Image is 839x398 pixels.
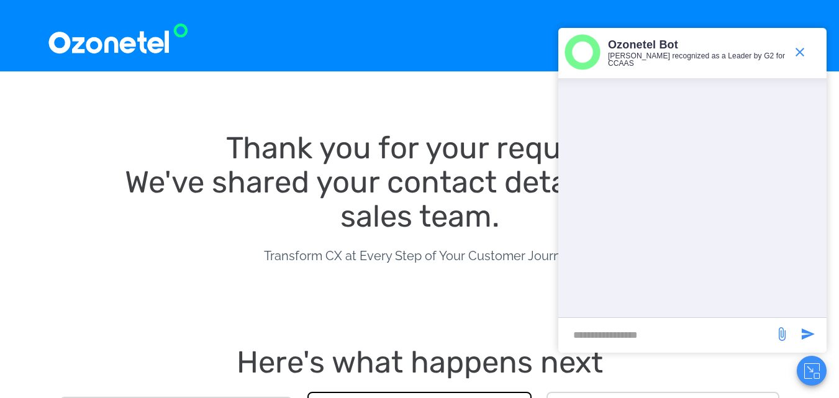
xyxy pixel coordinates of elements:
span: We've shared your contact details [125,164,597,200]
span: Thank you for your request. [226,130,613,166]
p: Ozonetel Bot [608,38,786,52]
span: with our sales team. [340,164,722,234]
span: end chat or minimize [787,40,812,65]
span: Transform CX at Every Step of Your Customer Journey [264,248,575,263]
div: new-msg-input [565,324,768,346]
p: [PERSON_NAME] recognized as a Leader by G2 for CCAAS [608,52,786,67]
img: header [565,34,601,70]
span: send message [796,322,820,346]
button: Close chat [797,356,827,386]
span: Here's what happens next [237,344,603,380]
span: send message [769,322,794,346]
